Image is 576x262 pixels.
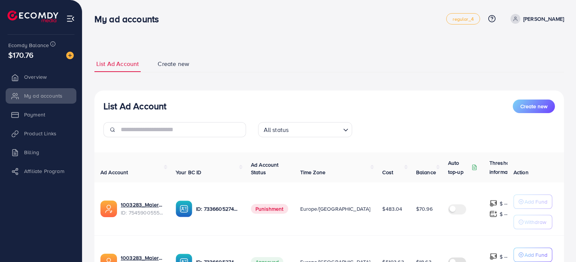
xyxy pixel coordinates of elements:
[121,201,164,208] a: 1003283_Malerno 2_1756917040219
[121,254,164,262] a: 1003283_Malerno_1708347095877
[158,60,189,68] span: Create new
[176,169,202,176] span: Your BC ID
[489,158,526,176] p: Threshold information
[489,210,497,218] img: top-up amount
[524,218,546,227] p: Withdraw
[446,13,480,25] a: regular_4
[66,14,75,23] img: menu
[448,158,470,176] p: Auto top-up
[258,122,352,137] div: Search for option
[8,11,58,22] img: logo
[100,201,117,217] img: ic-ads-acc.e4c84228.svg
[514,248,552,262] button: Add Fund
[8,41,49,49] span: Ecomdy Balance
[300,205,371,213] span: Europe/[GEOGRAPHIC_DATA]
[94,14,165,25] h3: My ad accounts
[489,199,497,207] img: top-up amount
[524,197,547,206] p: Add Fund
[500,199,509,208] p: $ ---
[291,123,340,135] input: Search for option
[300,169,325,176] span: Time Zone
[382,169,393,176] span: Cost
[96,60,139,68] span: List Ad Account
[262,124,290,135] span: All status
[489,253,497,260] img: top-up amount
[508,14,564,24] a: [PERSON_NAME]
[8,49,33,60] span: $170.76
[416,169,436,176] span: Balance
[66,52,74,59] img: image
[514,195,552,209] button: Add Fund
[500,210,509,219] p: $ ---
[453,17,473,21] span: regular_4
[416,205,433,213] span: $70.96
[514,169,529,176] span: Action
[103,101,166,112] h3: List Ad Account
[382,205,402,213] span: $483.04
[196,204,239,213] p: ID: 7336605274432061441
[251,161,279,176] span: Ad Account Status
[251,204,288,214] span: Punishment
[100,169,128,176] span: Ad Account
[176,201,192,217] img: ic-ba-acc.ded83a64.svg
[524,250,547,259] p: Add Fund
[520,103,547,110] span: Create new
[523,14,564,23] p: [PERSON_NAME]
[121,201,164,216] div: <span class='underline'>1003283_Malerno 2_1756917040219</span></br>7545900555840094216
[513,100,555,113] button: Create new
[121,209,164,216] span: ID: 7545900555840094216
[514,215,552,229] button: Withdraw
[500,252,509,261] p: $ ---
